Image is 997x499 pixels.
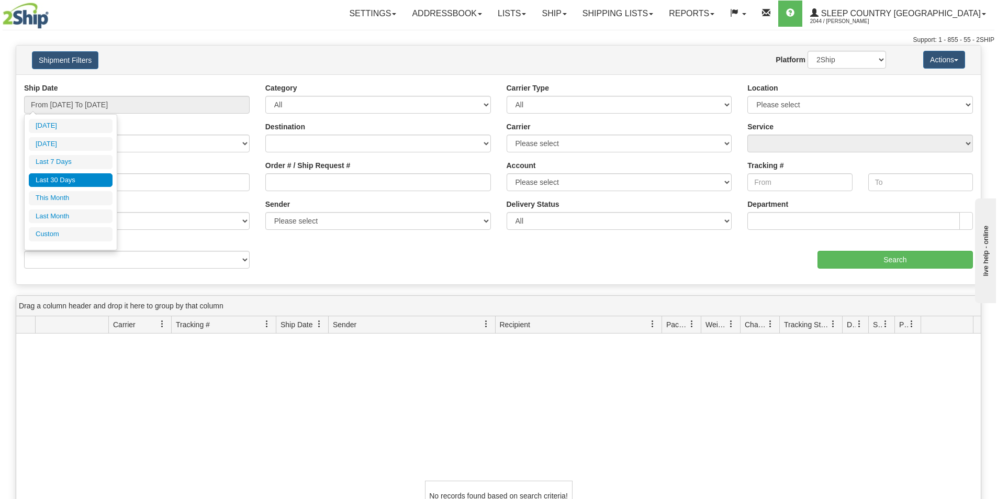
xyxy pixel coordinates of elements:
[850,315,868,333] a: Delivery Status filter column settings
[24,83,58,93] label: Ship Date
[265,160,351,171] label: Order # / Ship Request #
[507,121,531,132] label: Carrier
[113,319,136,330] span: Carrier
[29,119,113,133] li: [DATE]
[265,199,290,209] label: Sender
[868,173,973,191] input: To
[873,319,882,330] span: Shipment Issues
[683,315,701,333] a: Packages filter column settings
[899,319,908,330] span: Pickup Status
[575,1,661,27] a: Shipping lists
[3,3,49,29] img: logo2044.jpg
[819,9,981,18] span: Sleep Country [GEOGRAPHIC_DATA]
[810,16,889,27] span: 2044 / [PERSON_NAME]
[973,196,996,303] iframe: chat widget
[745,319,767,330] span: Charge
[29,155,113,169] li: Last 7 Days
[747,199,788,209] label: Department
[490,1,534,27] a: Lists
[722,315,740,333] a: Weight filter column settings
[333,319,356,330] span: Sender
[477,315,495,333] a: Sender filter column settings
[258,315,276,333] a: Tracking # filter column settings
[404,1,490,27] a: Addressbook
[265,83,297,93] label: Category
[747,83,778,93] label: Location
[310,315,328,333] a: Ship Date filter column settings
[802,1,994,27] a: Sleep Country [GEOGRAPHIC_DATA] 2044 / [PERSON_NAME]
[176,319,210,330] span: Tracking #
[281,319,312,330] span: Ship Date
[507,199,559,209] label: Delivery Status
[761,315,779,333] a: Charge filter column settings
[923,51,965,69] button: Actions
[29,227,113,241] li: Custom
[8,9,97,17] div: live help - online
[877,315,894,333] a: Shipment Issues filter column settings
[341,1,404,27] a: Settings
[817,251,973,269] input: Search
[666,319,688,330] span: Packages
[644,315,662,333] a: Recipient filter column settings
[265,121,305,132] label: Destination
[747,121,774,132] label: Service
[29,137,113,151] li: [DATE]
[747,160,783,171] label: Tracking #
[29,209,113,224] li: Last Month
[507,83,549,93] label: Carrier Type
[705,319,727,330] span: Weight
[661,1,722,27] a: Reports
[507,160,536,171] label: Account
[903,315,921,333] a: Pickup Status filter column settings
[847,319,856,330] span: Delivery Status
[534,1,574,27] a: Ship
[29,191,113,205] li: This Month
[3,36,994,45] div: Support: 1 - 855 - 55 - 2SHIP
[747,173,852,191] input: From
[153,315,171,333] a: Carrier filter column settings
[16,296,981,316] div: grid grouping header
[776,54,805,65] label: Platform
[824,315,842,333] a: Tracking Status filter column settings
[500,319,530,330] span: Recipient
[784,319,830,330] span: Tracking Status
[29,173,113,187] li: Last 30 Days
[32,51,98,69] button: Shipment Filters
